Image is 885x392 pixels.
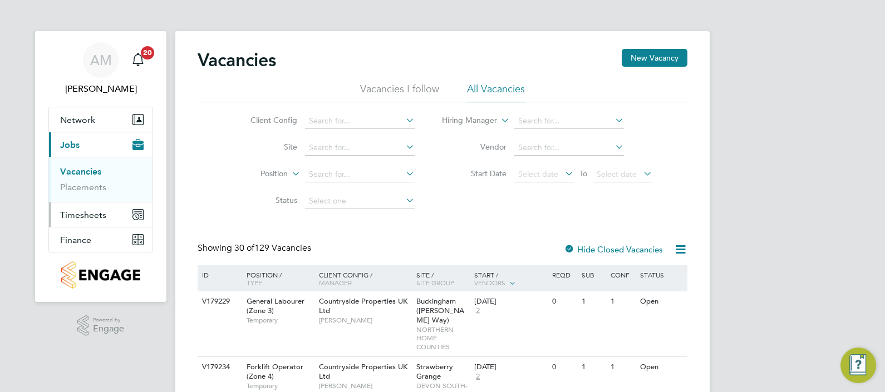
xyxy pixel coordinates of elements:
nav: Main navigation [35,31,166,302]
button: Finance [49,227,153,252]
li: All Vacancies [467,82,525,102]
span: Forklift Operator (Zone 4) [247,362,303,381]
a: Placements [60,182,106,192]
label: Client Config [233,115,297,125]
span: 129 Vacancies [234,242,311,254]
div: 1 [579,291,608,312]
span: AM [90,53,112,67]
div: Site / [414,265,472,292]
span: 30 of [234,242,254,254]
span: NORTHERN HOME COUNTIES [416,325,469,351]
span: Timesheets [60,210,106,220]
span: Select date [518,169,558,179]
input: Select one [305,193,415,209]
a: Powered byEngage [77,315,125,336]
span: 2 [474,306,481,316]
input: Search for... [514,140,624,156]
span: Select date [597,169,637,179]
div: Showing [198,242,313,254]
span: Site Group [416,278,454,287]
input: Search for... [305,140,415,156]
div: Status [637,265,686,284]
a: 20 [127,42,149,78]
div: 1 [579,357,608,378]
a: AM[PERSON_NAME] [48,42,153,96]
button: Timesheets [49,202,153,227]
div: [DATE] [474,297,547,306]
img: countryside-properties-logo-retina.png [61,261,140,289]
div: Open [637,291,686,312]
div: Client Config / [316,265,414,292]
span: Finance [60,235,91,245]
span: 2 [474,372,481,381]
div: Start / [471,265,549,293]
label: Start Date [442,168,507,178]
label: Vendor [442,142,507,152]
span: To [576,166,591,181]
span: Countryside Properties UK Ltd [319,296,407,315]
label: Position [224,168,288,180]
span: Temporary [247,316,313,325]
div: ID [199,265,238,284]
div: [DATE] [474,363,547,372]
label: Hide Closed Vacancies [564,244,663,255]
span: Vendors [474,278,505,287]
span: 20 [141,46,154,59]
a: Go to home page [48,261,153,289]
label: Hiring Manager [433,115,497,126]
div: V179229 [199,291,238,312]
button: Jobs [49,132,153,157]
input: Search for... [305,167,415,182]
div: 0 [549,357,578,378]
label: Site [233,142,297,152]
div: 0 [549,291,578,312]
div: Conf [608,265,637,284]
input: Search for... [514,113,624,129]
span: Buckingham ([PERSON_NAME] Way) [416,296,464,325]
label: Status [233,195,297,205]
div: Position / [238,265,316,292]
div: 1 [608,357,637,378]
span: Powered by [93,315,124,325]
span: Network [60,115,95,125]
div: Reqd [549,265,578,284]
span: General Labourer (Zone 3) [247,296,304,315]
button: New Vacancy [622,49,687,67]
span: Engage [93,324,124,334]
span: Jobs [60,140,80,150]
div: Open [637,357,686,378]
span: Temporary [247,381,313,390]
span: [PERSON_NAME] [319,316,411,325]
span: Andy Manley [48,82,153,96]
button: Network [49,107,153,132]
a: Vacancies [60,166,101,177]
span: Manager [319,278,352,287]
span: Countryside Properties UK Ltd [319,362,407,381]
div: 1 [608,291,637,312]
span: Strawberry Grange [416,362,453,381]
div: V179234 [199,357,238,378]
li: Vacancies I follow [360,82,439,102]
span: Type [247,278,262,287]
h2: Vacancies [198,49,276,71]
div: Sub [579,265,608,284]
button: Engage Resource Center [840,348,876,383]
input: Search for... [305,113,415,129]
div: Jobs [49,157,153,202]
span: [PERSON_NAME] [319,381,411,390]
